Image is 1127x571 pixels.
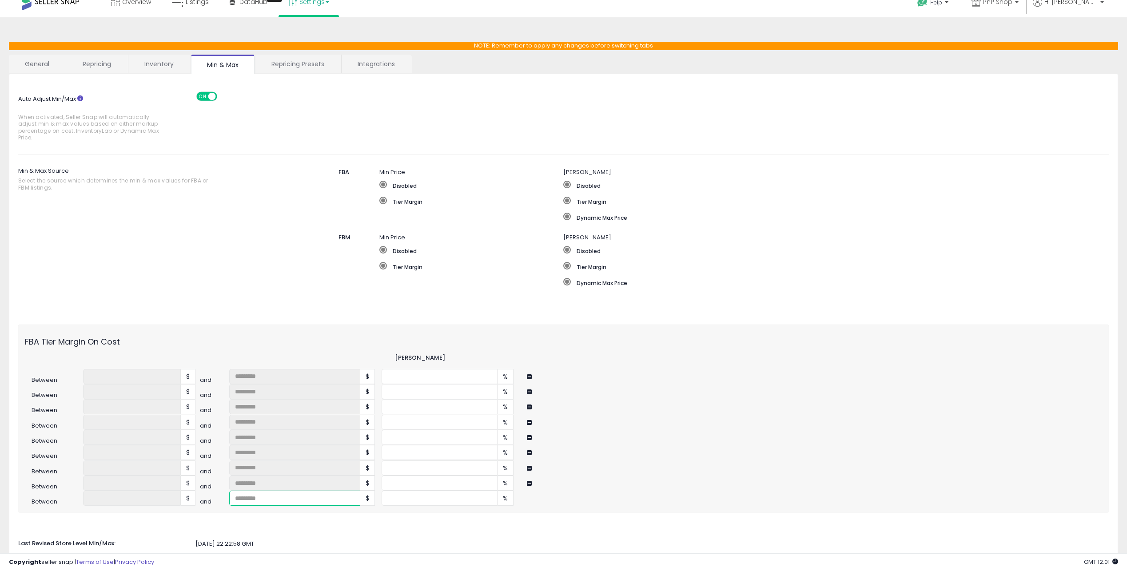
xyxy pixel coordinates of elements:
[25,376,83,385] span: Between
[498,430,514,445] span: %
[360,399,375,414] span: $
[379,168,405,176] span: Min Price
[379,262,563,271] label: Tier Margin
[181,491,195,506] span: $
[181,445,195,460] span: $
[25,422,83,430] span: Between
[498,369,514,384] span: %
[255,55,340,73] a: Repricing Presets
[563,213,1023,222] label: Dynamic Max Price
[25,483,83,491] span: Between
[563,181,1023,190] label: Disabled
[181,430,195,445] span: $
[1084,558,1118,566] span: 2025-10-12 12:01 GMT
[9,55,66,73] a: General
[360,369,375,384] span: $
[360,460,375,476] span: $
[379,233,405,242] span: Min Price
[338,168,349,176] span: FBA
[181,384,195,399] span: $
[360,476,375,491] span: $
[181,476,195,491] span: $
[197,92,208,100] span: ON
[498,415,514,430] span: %
[360,384,375,399] span: $
[498,491,514,506] span: %
[216,92,230,100] span: OFF
[338,233,350,242] span: FBM
[12,536,195,548] label: Last Revised Store Level Min/Max:
[18,164,256,196] label: Min & Max Source
[200,437,229,445] span: and
[67,55,127,73] a: Repricing
[200,483,229,491] span: and
[360,491,375,506] span: $
[200,422,229,430] span: and
[200,468,229,476] span: and
[342,55,411,73] a: Integrations
[9,558,41,566] strong: Copyright
[18,331,200,348] label: FBA Tier Margin On Cost
[191,55,255,74] a: Min & Max
[563,197,1023,206] label: Tier Margin
[181,415,195,430] span: $
[9,558,154,567] div: seller snap | |
[18,177,215,191] span: Select the source which determines the min & max values for FBA or FBM listings.
[200,452,229,460] span: and
[181,399,195,414] span: $
[128,55,190,73] a: Inventory
[563,262,931,271] label: Tier Margin
[498,476,514,491] span: %
[379,181,563,190] label: Disabled
[563,278,931,287] label: Dynamic Max Price
[200,498,229,506] span: and
[563,246,931,255] label: Disabled
[25,437,83,445] span: Between
[360,415,375,430] span: $
[200,406,229,415] span: and
[115,558,154,566] a: Privacy Policy
[498,384,514,399] span: %
[498,460,514,476] span: %
[25,452,83,460] span: Between
[498,399,514,414] span: %
[12,92,195,146] label: Auto Adjust Min/Max
[563,233,611,242] span: [PERSON_NAME]
[25,406,83,415] span: Between
[25,468,83,476] span: Between
[9,42,1118,50] p: NOTE: Remember to apply any changes before switching tabs
[76,558,114,566] a: Terms of Use
[200,376,229,385] span: and
[360,430,375,445] span: $
[18,114,163,141] span: When activated, Seller Snap will automatically adjust min & max values based on either markup per...
[379,197,563,206] label: Tier Margin
[181,460,195,476] span: $
[395,354,445,362] label: [PERSON_NAME]
[25,391,83,400] span: Between
[379,246,563,255] label: Disabled
[12,540,1115,548] div: [DATE] 22:22:58 GMT
[25,498,83,506] span: Between
[360,445,375,460] span: $
[181,369,195,384] span: $
[200,391,229,400] span: and
[563,168,611,176] span: [PERSON_NAME]
[498,445,514,460] span: %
